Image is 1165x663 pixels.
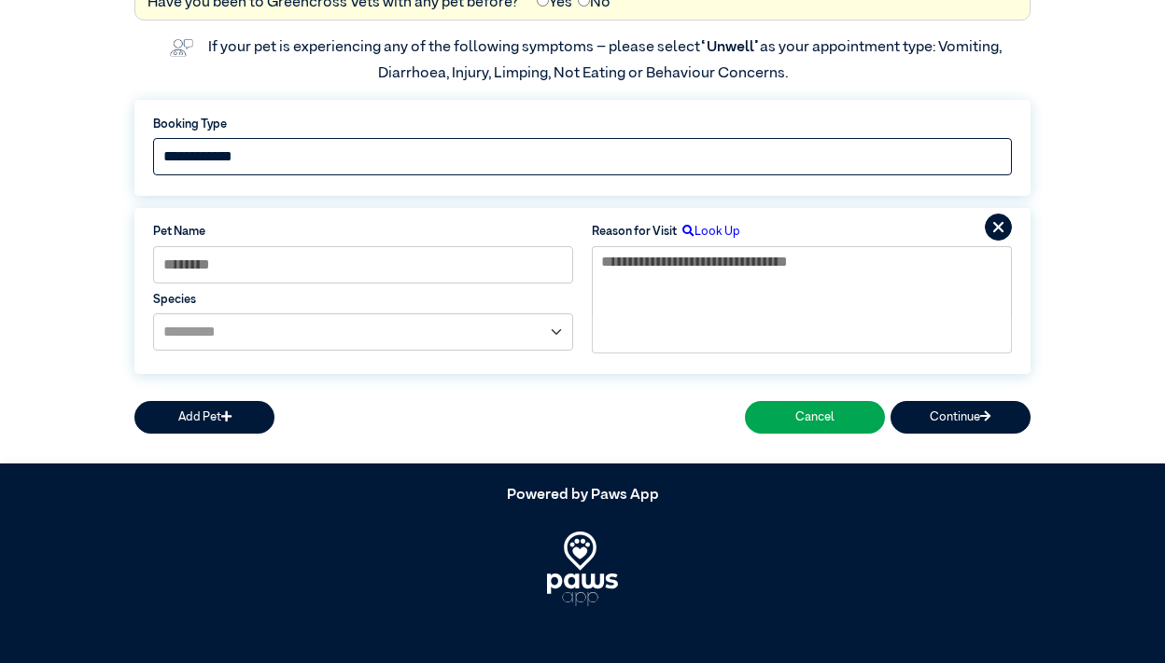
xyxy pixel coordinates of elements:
h5: Powered by Paws App [134,487,1031,504]
img: PawsApp [547,532,619,606]
label: If your pet is experiencing any of the following symptoms – please select as your appointment typ... [208,40,1004,81]
label: Look Up [677,223,740,241]
label: Reason for Visit [592,223,677,241]
button: Continue [891,401,1031,434]
label: Pet Name [153,223,573,241]
span: “Unwell” [700,40,760,55]
img: vet [163,33,199,62]
button: Add Pet [134,401,274,434]
label: Booking Type [153,116,1012,133]
button: Cancel [745,401,885,434]
label: Species [153,291,573,309]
